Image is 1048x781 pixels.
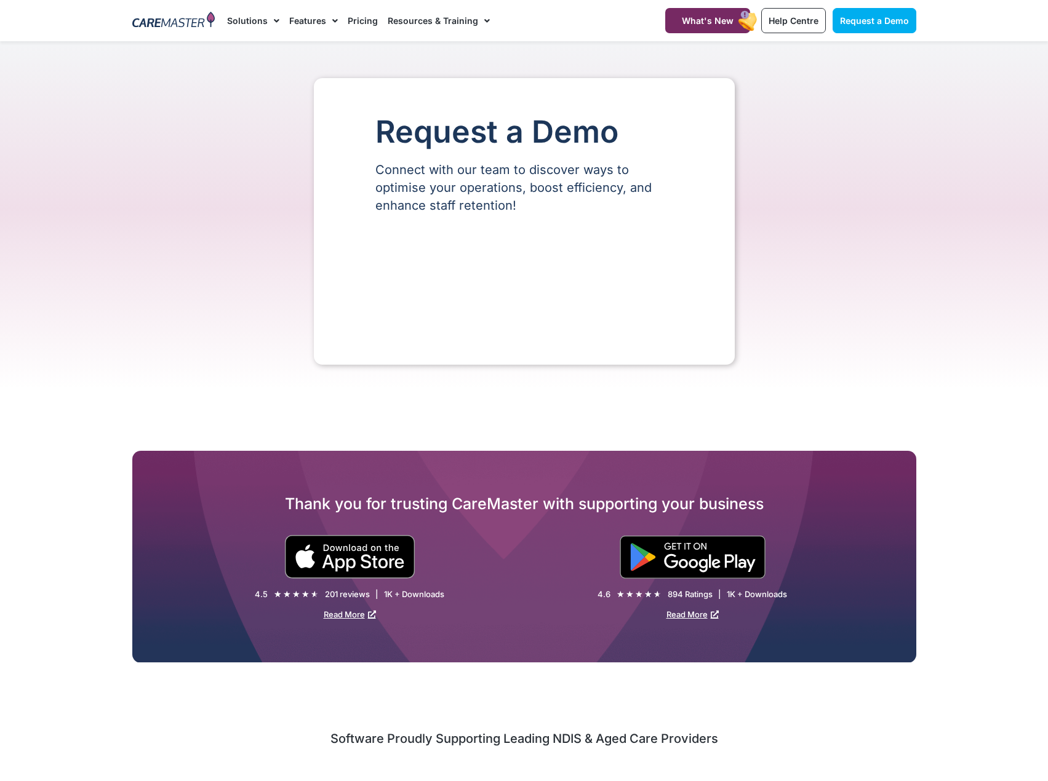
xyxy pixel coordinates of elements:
[302,588,310,601] i: ★
[682,15,734,26] span: What's New
[132,731,916,747] h2: Software Proudly Supporting Leading NDIS & Aged Care Providers
[132,494,916,513] h2: Thank you for trusting CareMaster with supporting your business
[833,8,916,33] a: Request a Demo
[284,535,415,579] img: small black download on the apple app store button.
[666,609,719,619] a: Read More
[292,588,300,601] i: ★
[375,236,673,328] iframe: Form 0
[668,589,787,600] div: 894 Ratings | 1K + Downloads
[598,589,610,600] div: 4.6
[375,115,673,149] h1: Request a Demo
[311,588,319,601] i: ★
[274,588,282,601] i: ★
[626,588,634,601] i: ★
[769,15,818,26] span: Help Centre
[255,589,268,600] div: 4.5
[665,8,750,33] a: What's New
[375,161,673,215] p: Connect with our team to discover ways to optimise your operations, boost efficiency, and enhance...
[132,12,215,30] img: CareMaster Logo
[324,609,376,619] a: Read More
[635,588,643,601] i: ★
[761,8,826,33] a: Help Centre
[617,588,662,601] div: 4.6/5
[325,589,444,600] div: 201 reviews | 1K + Downloads
[274,588,319,601] div: 4.5/5
[620,536,766,579] img: "Get is on" Black Google play button.
[654,588,662,601] i: ★
[840,15,909,26] span: Request a Demo
[283,588,291,601] i: ★
[617,588,625,601] i: ★
[644,588,652,601] i: ★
